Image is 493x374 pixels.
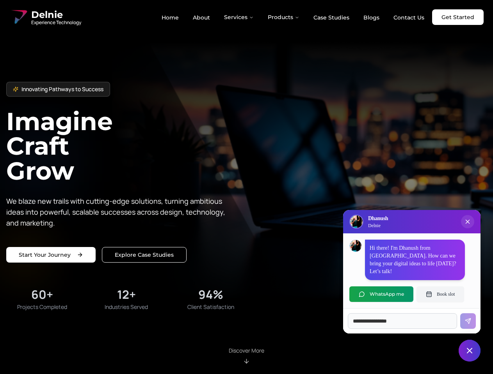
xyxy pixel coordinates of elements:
button: Book slot [416,286,464,302]
h1: Imagine Craft Grow [6,109,247,183]
a: Start your project with us [6,247,96,263]
nav: Main [155,9,431,25]
p: Delnie [368,222,388,229]
a: Case Studies [307,11,356,24]
h3: Dhanush [368,215,388,222]
img: Dhanush [350,240,361,252]
button: Close chat [459,340,481,362]
a: Home [155,11,185,24]
div: 12+ [117,288,136,302]
a: Contact Us [387,11,431,24]
img: Delnie Logo [9,8,28,26]
a: Delnie Logo Full [9,8,81,26]
button: Close chat popup [461,215,474,228]
button: WhatsApp me [349,286,413,302]
span: Innovating Pathways to Success [21,85,103,93]
span: Projects Completed [17,303,67,311]
button: Services [218,9,260,25]
a: About [187,11,216,24]
span: Experience Technology [31,19,81,26]
a: Get Started [432,9,484,25]
p: We blaze new trails with cutting-edge solutions, turning ambitious ideas into powerful, scalable ... [6,196,231,228]
img: Delnie Logo [350,215,363,228]
span: Industries Served [105,303,148,311]
span: Delnie [31,9,81,21]
p: Discover More [229,347,264,355]
p: Hi there! I'm Dhanush from [GEOGRAPHIC_DATA]. How can we bring your digital ideas to life [DATE]?... [370,244,460,275]
span: Client Satisfaction [187,303,234,311]
div: 60+ [31,288,53,302]
a: Blogs [357,11,386,24]
div: 94% [198,288,223,302]
a: Explore our solutions [102,247,187,263]
div: Scroll to About section [229,347,264,365]
button: Products [262,9,306,25]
